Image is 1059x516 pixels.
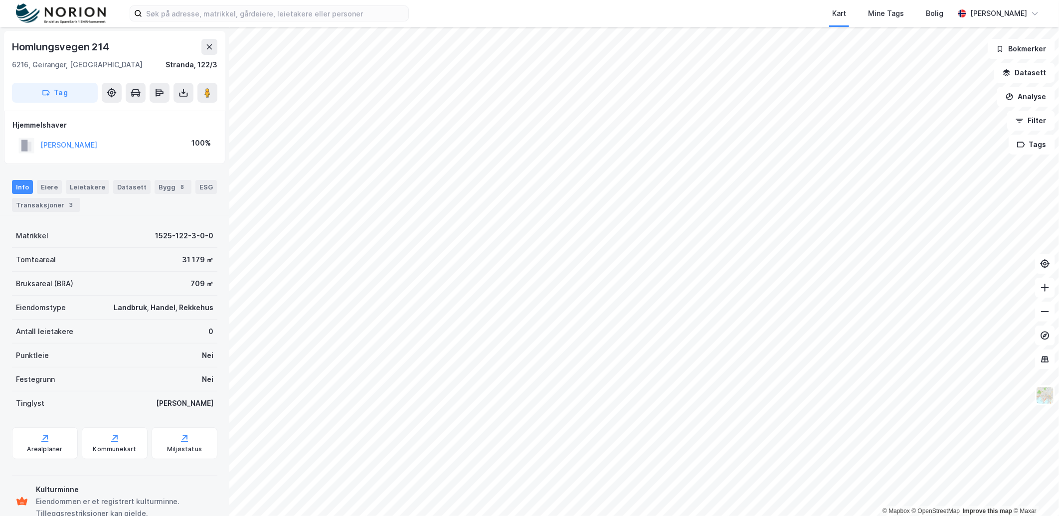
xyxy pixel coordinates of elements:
div: 8 [177,182,187,192]
img: norion-logo.80e7a08dc31c2e691866.png [16,3,106,24]
input: Søk på adresse, matrikkel, gårdeiere, leietakere eller personer [142,6,408,21]
div: Nei [202,373,213,385]
div: Mine Tags [868,7,904,19]
div: Homlungsvegen 214 [12,39,111,55]
a: OpenStreetMap [912,508,960,515]
button: Tag [12,83,98,103]
div: 31 179 ㎡ [182,254,213,266]
div: Antall leietakere [16,326,73,338]
img: Z [1036,386,1055,405]
button: Tags [1009,135,1055,155]
div: Matrikkel [16,230,48,242]
div: 100% [191,137,211,149]
a: Improve this map [963,508,1012,515]
div: Kontrollprogram for chat [1009,468,1059,516]
div: Bygg [155,180,191,194]
div: Tinglyst [16,397,44,409]
div: 6216, Geiranger, [GEOGRAPHIC_DATA] [12,59,143,71]
div: Bruksareal (BRA) [16,278,73,290]
div: Eiendomstype [16,302,66,314]
div: 709 ㎡ [190,278,213,290]
div: 1525-122-3-0-0 [155,230,213,242]
div: Kommunekart [93,445,136,453]
div: Punktleie [16,349,49,361]
div: [PERSON_NAME] [970,7,1027,19]
div: ESG [195,180,217,194]
div: Info [12,180,33,194]
div: 3 [66,200,76,210]
div: Datasett [113,180,151,194]
div: Transaksjoner [12,198,80,212]
div: Kulturminne [36,484,213,496]
div: Miljøstatus [167,445,202,453]
button: Filter [1007,111,1055,131]
div: Kart [832,7,846,19]
div: Arealplaner [27,445,62,453]
div: Stranda, 122/3 [166,59,217,71]
div: 0 [208,326,213,338]
div: Landbruk, Handel, Rekkehus [114,302,213,314]
div: Nei [202,349,213,361]
button: Datasett [994,63,1055,83]
button: Analyse [997,87,1055,107]
div: Eiere [37,180,62,194]
div: Festegrunn [16,373,55,385]
a: Mapbox [882,508,910,515]
div: Bolig [926,7,943,19]
div: Tomteareal [16,254,56,266]
div: [PERSON_NAME] [156,397,213,409]
button: Bokmerker [988,39,1055,59]
div: Leietakere [66,180,109,194]
iframe: Chat Widget [1009,468,1059,516]
div: Hjemmelshaver [12,119,217,131]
